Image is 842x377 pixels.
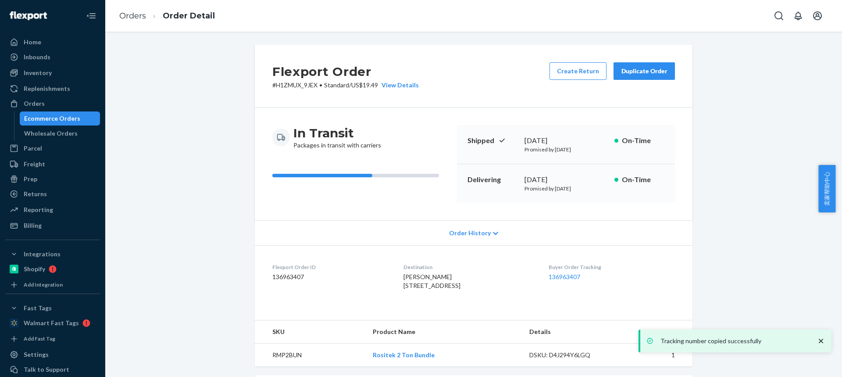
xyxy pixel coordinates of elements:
[660,337,808,345] p: Tracking number copied successfully
[467,175,517,185] p: Delivering
[5,280,100,290] a: Add Integration
[366,320,522,344] th: Product Name
[5,363,100,377] a: Talk to Support
[5,172,100,186] a: Prep
[524,136,607,146] div: [DATE]
[272,263,389,271] dt: Flexport Order ID
[163,11,215,21] a: Order Detail
[5,82,100,96] a: Replenishments
[272,62,419,81] h2: Flexport Order
[5,301,100,315] button: Fast Tags
[24,265,45,273] div: Shopify
[818,165,835,212] button: 卖家帮助中心
[524,175,607,185] div: [DATE]
[5,247,100,261] button: Integrations
[549,273,580,280] a: 136963407
[82,7,100,25] button: Close Navigation
[403,263,534,271] dt: Destination
[24,190,47,198] div: Returns
[24,319,79,327] div: Walmart Fast Tags
[5,66,100,80] a: Inventory
[24,365,69,374] div: Talk to Support
[5,187,100,201] a: Returns
[373,351,435,359] a: Rositek 2 Ton Bundle
[324,81,349,89] span: Standard
[614,62,675,80] button: Duplicate Order
[20,126,100,140] a: Wholesale Orders
[5,97,100,111] a: Orders
[5,35,100,49] a: Home
[809,7,826,25] button: Open account menu
[524,185,607,192] p: Promised by [DATE]
[5,141,100,155] a: Parcel
[770,7,788,25] button: Open Search Box
[5,50,100,64] a: Inbounds
[24,250,61,259] div: Integrations
[119,11,146,21] a: Orders
[378,81,419,90] button: View Details
[112,3,222,29] ol: breadcrumbs
[24,84,70,93] div: Replenishments
[5,262,100,276] a: Shopify
[24,304,52,312] div: Fast Tags
[293,125,381,141] h3: In Transit
[618,320,692,344] th: Qty
[24,68,52,77] div: Inventory
[255,320,366,344] th: SKU
[622,175,664,185] p: On-Time
[20,111,100,126] a: Ecommerce Orders
[272,81,419,90] p: # H1ZMUX_9JEX / US$19.49
[24,205,53,214] div: Reporting
[24,38,41,47] div: Home
[549,263,675,271] dt: Buyer Order Tracking
[10,11,47,20] img: Flexport logo
[5,316,100,330] a: Walmart Fast Tags
[5,157,100,171] a: Freight
[272,273,389,281] dd: 136963407
[319,81,322,89] span: •
[5,219,100,233] a: Billing
[5,334,100,344] a: Add Fast Tag
[529,351,612,359] div: DSKU: D4J294Y6LGQ
[622,136,664,146] p: On-Time
[789,7,807,25] button: Open notifications
[403,273,460,289] span: [PERSON_NAME] [STREET_ADDRESS]
[24,350,49,359] div: Settings
[467,136,517,146] p: Shipped
[24,53,50,61] div: Inbounds
[621,67,667,75] div: Duplicate Order
[24,335,55,342] div: Add Fast Tag
[24,281,63,288] div: Add Integration
[24,221,42,230] div: Billing
[449,229,491,237] span: Order History
[24,160,45,169] div: Freight
[24,99,45,108] div: Orders
[524,146,607,153] p: Promised by [DATE]
[549,62,607,80] button: Create Return
[24,175,37,183] div: Prep
[255,344,366,367] td: RMP2BUN
[293,125,381,150] div: Packages in transit with carriers
[5,348,100,362] a: Settings
[24,129,78,138] div: Wholesale Orders
[24,114,80,123] div: Ecommerce Orders
[5,203,100,217] a: Reporting
[817,337,825,345] svg: close toast
[522,320,619,344] th: Details
[618,344,692,367] td: 1
[24,144,42,153] div: Parcel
